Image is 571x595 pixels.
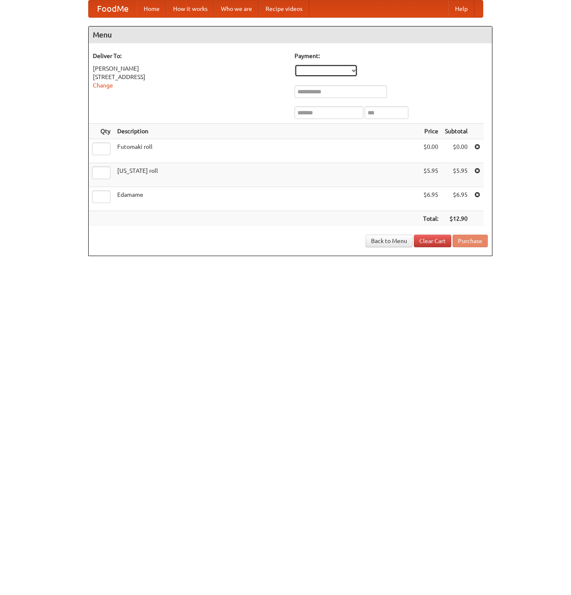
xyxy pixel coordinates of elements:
td: Edamame [114,187,420,211]
a: Change [93,82,113,89]
h5: Payment: [295,52,488,60]
a: Home [137,0,166,17]
th: $12.90 [442,211,471,227]
th: Subtotal [442,124,471,139]
a: How it works [166,0,214,17]
a: Help [448,0,474,17]
div: [STREET_ADDRESS] [93,73,286,81]
td: $0.00 [420,139,442,163]
td: $5.95 [442,163,471,187]
a: Recipe videos [259,0,309,17]
h5: Deliver To: [93,52,286,60]
a: Who we are [214,0,259,17]
td: $6.95 [420,187,442,211]
button: Purchase [453,235,488,247]
a: Clear Cart [414,235,451,247]
td: $0.00 [442,139,471,163]
h4: Menu [89,26,492,43]
th: Qty [89,124,114,139]
a: FoodMe [89,0,137,17]
th: Description [114,124,420,139]
td: $6.95 [442,187,471,211]
td: Futomaki roll [114,139,420,163]
th: Total: [420,211,442,227]
th: Price [420,124,442,139]
a: Back to Menu [366,235,413,247]
div: [PERSON_NAME] [93,64,286,73]
td: $5.95 [420,163,442,187]
td: [US_STATE] roll [114,163,420,187]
